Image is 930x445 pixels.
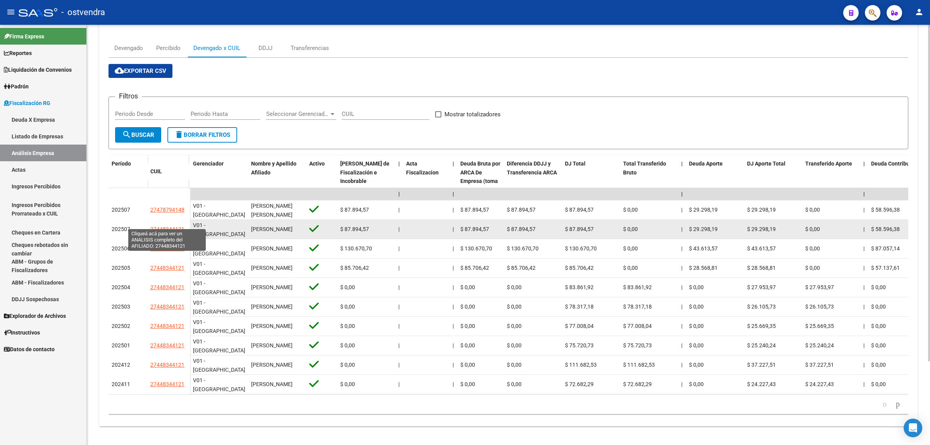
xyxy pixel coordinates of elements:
[747,160,785,167] span: DJ Aporte Total
[681,191,683,197] span: |
[565,304,594,310] span: $ 78.317,18
[112,323,130,329] span: 202502
[805,160,852,167] span: Transferido Aporte
[507,245,539,252] span: $ 130.670,70
[251,381,293,387] span: [PERSON_NAME]
[805,323,834,329] span: $ 25.669,35
[251,342,293,348] span: [PERSON_NAME]
[306,155,337,207] datatable-header-cell: Activo
[251,304,293,310] span: [PERSON_NAME]
[863,207,865,213] span: |
[167,127,237,143] button: Borrar Filtros
[258,44,272,52] div: DDJJ
[4,99,50,107] span: Fiscalización RG
[805,245,820,252] span: $ 0,00
[863,226,865,232] span: |
[747,284,776,290] span: $ 27.953,97
[453,323,454,329] span: |
[122,131,154,138] span: Buscar
[340,226,369,232] span: $ 87.894,57
[689,226,718,232] span: $ 29.298,19
[112,304,130,310] span: 202503
[623,323,652,329] span: $ 77.008,04
[863,323,865,329] span: |
[150,362,184,368] span: 27448344121
[150,381,184,387] span: 27448344121
[108,155,147,188] datatable-header-cell: Período
[112,160,131,167] span: Período
[565,323,594,329] span: $ 77.008,04
[863,362,865,368] span: |
[266,110,329,117] span: Seleccionar Gerenciador
[507,226,536,232] span: $ 87.894,57
[565,284,594,290] span: $ 83.861,92
[4,345,55,354] span: Datos de contacto
[193,241,245,257] span: V01 - [GEOGRAPHIC_DATA]
[460,265,489,271] span: $ 85.706,42
[340,284,355,290] span: $ 0,00
[115,91,142,102] h3: Filtros
[871,207,900,213] span: $ 58.596,38
[112,265,130,271] span: 202505
[747,226,776,232] span: $ 29.298,19
[460,342,475,348] span: $ 0,00
[112,342,130,348] span: 202501
[460,160,500,202] span: Deuda Bruta por ARCA De Empresa (toma en cuenta todos los afiliados)
[112,207,130,213] span: 202507
[251,245,293,252] span: [PERSON_NAME]
[398,191,400,197] span: |
[4,49,32,57] span: Reportes
[460,304,475,310] span: $ 0,00
[507,304,522,310] span: $ 0,00
[871,304,886,310] span: $ 0,00
[623,304,652,310] span: $ 78.317,18
[460,207,489,213] span: $ 87.894,57
[112,284,130,290] span: 202504
[398,265,400,271] span: |
[61,4,105,21] span: - ostvendra
[863,160,865,167] span: |
[623,265,638,271] span: $ 0,00
[863,304,865,310] span: |
[150,284,184,290] span: 27448344121
[190,155,248,207] datatable-header-cell: Gerenciador
[681,304,682,310] span: |
[562,155,620,207] datatable-header-cell: DJ Total
[112,226,130,232] span: 202507
[689,207,718,213] span: $ 29.298,19
[860,155,868,207] datatable-header-cell: |
[150,226,184,232] span: 27448344121
[193,358,245,373] span: V01 - [GEOGRAPHIC_DATA]
[453,304,454,310] span: |
[193,160,224,167] span: Gerenciador
[4,32,44,41] span: Firma Express
[398,323,400,329] span: |
[805,304,834,310] span: $ 26.105,73
[398,342,400,348] span: |
[623,245,638,252] span: $ 0,00
[395,155,403,207] datatable-header-cell: |
[689,245,718,252] span: $ 43.613,57
[747,207,776,213] span: $ 29.298,19
[453,342,454,348] span: |
[871,342,886,348] span: $ 0,00
[681,265,682,271] span: |
[115,127,161,143] button: Buscar
[398,245,400,252] span: |
[340,342,355,348] span: $ 0,00
[507,207,536,213] span: $ 87.894,57
[689,342,704,348] span: $ 0,00
[150,245,184,252] span: 27448344121
[174,130,184,139] mat-icon: delete
[805,207,820,213] span: $ 0,00
[398,226,400,232] span: |
[460,323,475,329] span: $ 0,00
[453,284,454,290] span: |
[689,160,723,167] span: Deuda Aporte
[623,284,652,290] span: $ 83.861,92
[340,245,372,252] span: $ 130.670,70
[337,155,395,207] datatable-header-cell: Deuda Bruta Neto de Fiscalización e Incobrable
[871,381,886,387] span: $ 0,00
[4,312,66,320] span: Explorador de Archivos
[689,362,704,368] span: $ 0,00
